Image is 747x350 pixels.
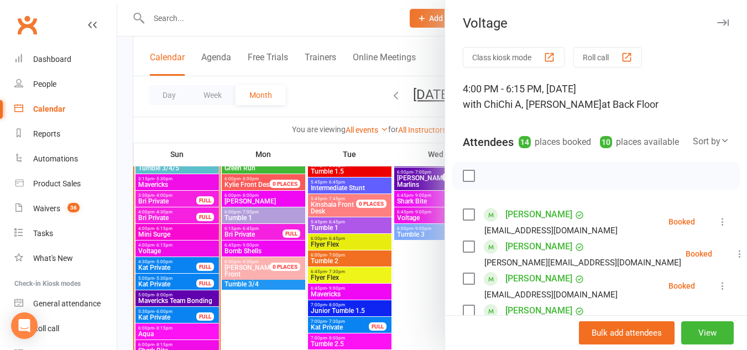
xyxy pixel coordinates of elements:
div: Automations [33,154,78,163]
div: Reports [33,129,60,138]
span: at Back Floor [602,98,659,110]
div: Open Intercom Messenger [11,312,38,339]
a: What's New [14,246,117,271]
div: 10 [600,136,612,148]
div: General attendance [33,299,101,308]
a: Waivers 36 [14,196,117,221]
span: with ChiChi A, [PERSON_NAME] [463,98,602,110]
button: View [681,321,734,344]
div: Roll call [33,324,59,333]
a: [PERSON_NAME] [505,206,572,223]
a: [PERSON_NAME] [505,270,572,288]
a: General attendance kiosk mode [14,291,117,316]
div: Waivers [33,204,60,213]
div: Sort by [693,134,729,149]
a: Tasks [14,221,117,246]
button: Class kiosk mode [463,47,565,67]
button: Roll call [573,47,642,67]
a: Dashboard [14,47,117,72]
div: People [33,80,56,88]
a: People [14,72,117,97]
div: Dashboard [33,55,71,64]
a: Automations [14,147,117,171]
div: Calendar [33,105,65,113]
button: Bulk add attendees [579,321,675,344]
a: Reports [14,122,117,147]
div: Booked [686,250,712,258]
div: Booked [668,282,695,290]
div: What's New [33,254,73,263]
a: Product Sales [14,171,117,196]
a: Calendar [14,97,117,122]
div: Tasks [33,229,53,238]
div: 14 [519,136,531,148]
span: 36 [67,203,80,212]
div: places booked [519,134,591,150]
a: Roll call [14,316,117,341]
div: [PERSON_NAME][EMAIL_ADDRESS][DOMAIN_NAME] [484,255,681,270]
div: Voltage [445,15,747,31]
div: Booked [668,218,695,226]
div: Attendees [463,134,514,150]
div: [EMAIL_ADDRESS][DOMAIN_NAME] [484,223,618,238]
a: Clubworx [13,11,41,39]
a: [PERSON_NAME] [505,238,572,255]
div: [EMAIL_ADDRESS][DOMAIN_NAME] [484,288,618,302]
div: places available [600,134,679,150]
div: Product Sales [33,179,81,188]
div: 4:00 PM - 6:15 PM, [DATE] [463,81,729,112]
a: [PERSON_NAME] [505,302,572,320]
